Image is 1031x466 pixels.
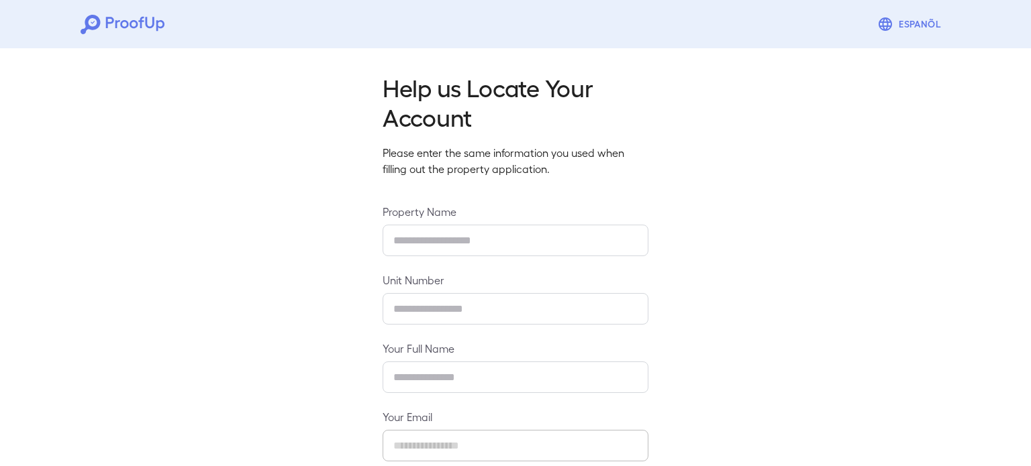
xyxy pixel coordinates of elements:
[383,204,648,219] label: Property Name
[383,341,648,356] label: Your Full Name
[383,272,648,288] label: Unit Number
[383,409,648,424] label: Your Email
[872,11,950,38] button: Espanõl
[383,72,648,131] h2: Help us Locate Your Account
[383,145,648,177] p: Please enter the same information you used when filling out the property application.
